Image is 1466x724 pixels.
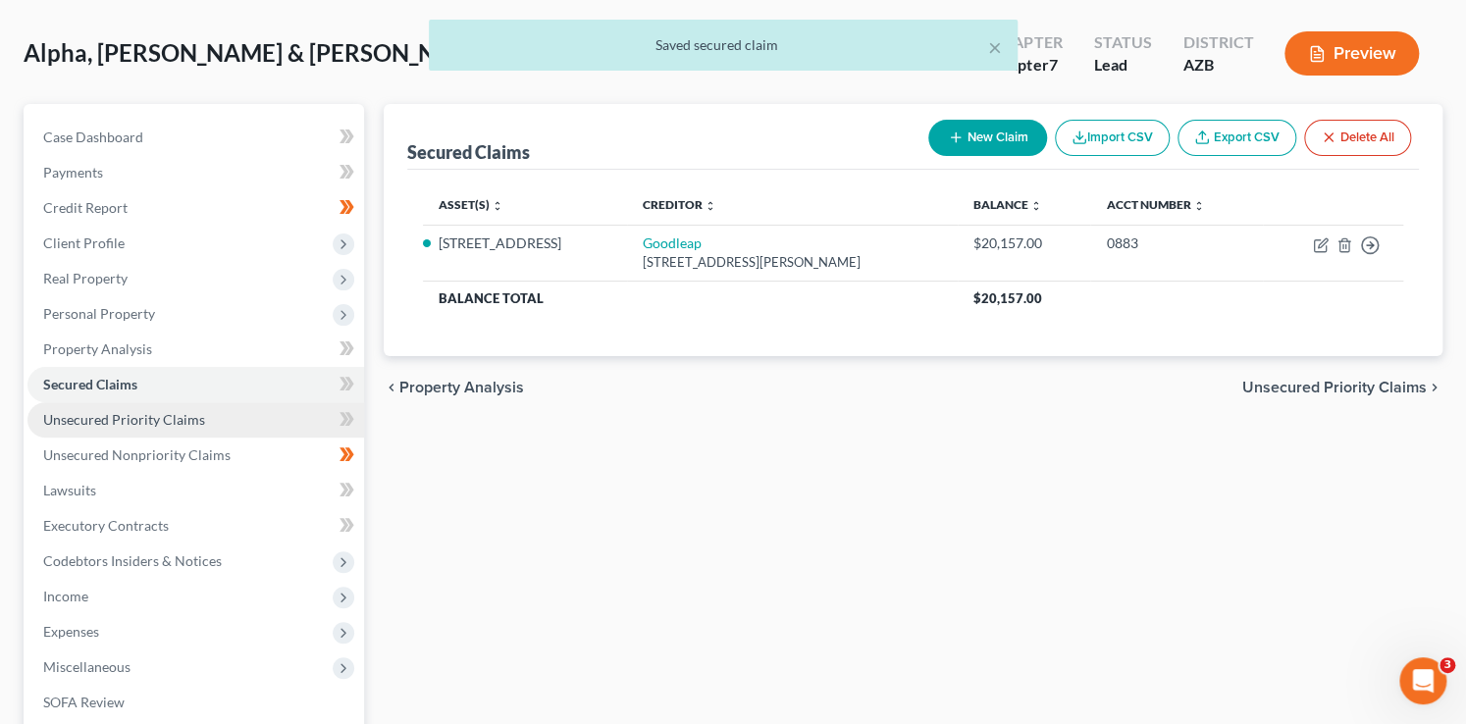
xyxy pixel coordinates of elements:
span: Property Analysis [43,340,152,357]
button: × [988,35,1002,59]
span: Executory Contracts [43,517,169,534]
i: chevron_right [1427,380,1442,395]
span: Income [43,588,88,604]
span: Credit Report [43,199,128,216]
a: Acct Number unfold_more [1106,197,1204,212]
span: Expenses [43,623,99,640]
span: Personal Property [43,305,155,322]
i: unfold_more [1192,200,1204,212]
a: Executory Contracts [27,508,364,543]
a: Lawsuits [27,473,364,508]
span: Unsecured Priority Claims [1242,380,1427,395]
button: New Claim [928,120,1047,156]
a: Creditor unfold_more [643,197,716,212]
a: Credit Report [27,190,364,226]
div: $20,157.00 [973,233,1074,253]
a: Payments [27,155,364,190]
div: Saved secured claim [445,35,1002,55]
a: SOFA Review [27,685,364,720]
span: Client Profile [43,234,125,251]
div: Secured Claims [407,140,530,164]
span: Unsecured Priority Claims [43,411,205,428]
span: Real Property [43,270,128,286]
span: Lawsuits [43,482,96,498]
span: Secured Claims [43,376,137,392]
button: Unsecured Priority Claims chevron_right [1242,380,1442,395]
i: unfold_more [492,200,503,212]
iframe: Intercom live chat [1399,657,1446,704]
button: Delete All [1304,120,1411,156]
span: $20,157.00 [973,290,1042,306]
div: 0883 [1106,233,1246,253]
button: chevron_left Property Analysis [384,380,524,395]
a: Unsecured Priority Claims [27,402,364,438]
span: Case Dashboard [43,129,143,145]
a: Case Dashboard [27,120,364,155]
span: Unsecured Nonpriority Claims [43,446,231,463]
i: unfold_more [1030,200,1042,212]
span: Miscellaneous [43,658,131,675]
a: Secured Claims [27,367,364,402]
a: Balance unfold_more [973,197,1042,212]
a: Export CSV [1178,120,1296,156]
th: Balance Total [423,281,959,316]
a: Unsecured Nonpriority Claims [27,438,364,473]
i: chevron_left [384,380,399,395]
span: 3 [1440,657,1455,673]
button: Import CSV [1055,120,1170,156]
span: Codebtors Insiders & Notices [43,552,222,569]
a: Goodleap [643,234,702,251]
i: unfold_more [705,200,716,212]
a: Property Analysis [27,332,364,367]
span: Property Analysis [399,380,524,395]
span: Payments [43,164,103,181]
a: Asset(s) unfold_more [439,197,503,212]
li: [STREET_ADDRESS] [439,233,611,253]
span: SOFA Review [43,694,125,710]
div: [STREET_ADDRESS][PERSON_NAME] [643,253,942,272]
